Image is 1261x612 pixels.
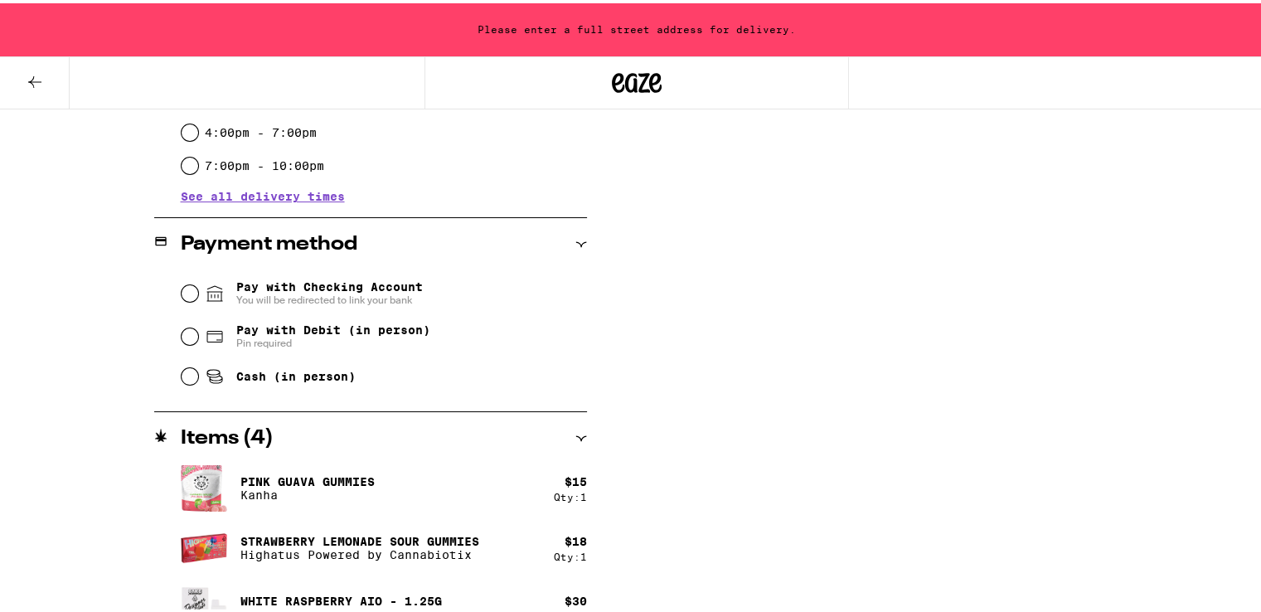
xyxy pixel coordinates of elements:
[181,187,345,199] button: See all delivery times
[181,425,274,445] h2: Items ( 4 )
[181,460,227,510] img: Kanha - Pink Guava Gummies
[240,472,375,485] p: Pink Guava Gummies
[554,488,587,499] div: Qty: 1
[236,290,423,304] span: You will be redirected to link your bank
[236,367,356,380] span: Cash (in person)
[565,532,587,545] div: $ 18
[240,545,479,558] p: Highatus Powered by Cannabiotix
[236,333,430,347] span: Pin required
[205,156,324,169] label: 7:00pm - 10:00pm
[236,320,430,333] span: Pay with Debit (in person)
[205,123,317,136] label: 4:00pm - 7:00pm
[565,591,587,605] div: $ 30
[236,277,423,304] span: Pay with Checking Account
[565,472,587,485] div: $ 15
[240,485,375,498] p: Kanha
[181,231,357,251] h2: Payment method
[240,591,442,605] p: White Raspberry AIO - 1.25g
[554,548,587,559] div: Qty: 1
[240,532,479,545] p: Strawberry Lemonade Sour Gummies
[181,530,227,560] img: Highatus Powered by Cannabiotix - Strawberry Lemonade Sour Gummies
